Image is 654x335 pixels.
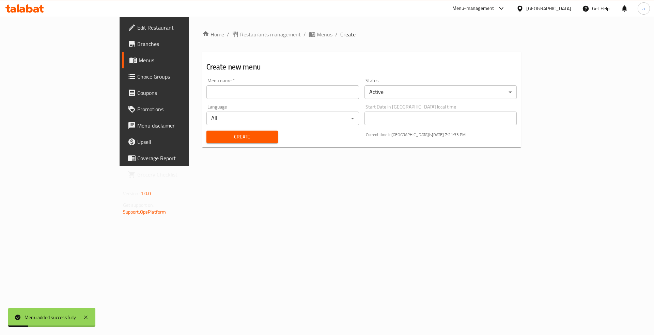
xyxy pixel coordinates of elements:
[366,132,517,138] p: Current time in [GEOGRAPHIC_DATA] is [DATE] 7:21:33 PM
[212,133,272,141] span: Create
[303,30,306,38] li: /
[137,154,223,162] span: Coverage Report
[206,85,359,99] input: Please enter Menu name
[137,23,223,32] span: Edit Restaurant
[123,207,166,216] a: Support.OpsPlatform
[317,30,332,38] span: Menus
[642,5,645,12] span: a
[122,101,229,117] a: Promotions
[25,314,76,321] div: Menu added successfully
[139,56,223,64] span: Menus
[122,85,229,101] a: Coupons
[206,62,517,72] h2: Create new menu
[452,4,494,13] div: Menu-management
[122,134,229,150] a: Upsell
[232,30,301,38] a: Restaurants management
[137,170,223,179] span: Grocery Checklist
[137,121,223,130] span: Menu disclaimer
[309,30,332,38] a: Menus
[123,201,154,210] span: Get support on:
[123,189,140,198] span: Version:
[122,52,229,68] a: Menus
[335,30,338,38] li: /
[122,68,229,85] a: Choice Groups
[137,138,223,146] span: Upsell
[137,105,223,113] span: Promotions
[122,36,229,52] a: Branches
[122,19,229,36] a: Edit Restaurant
[141,189,151,198] span: 1.0.0
[137,89,223,97] span: Coupons
[364,85,517,99] div: Active
[202,30,521,38] nav: breadcrumb
[122,117,229,134] a: Menu disclaimer
[340,30,356,38] span: Create
[526,5,571,12] div: [GEOGRAPHIC_DATA]
[137,72,223,81] span: Choice Groups
[240,30,301,38] span: Restaurants management
[122,166,229,183] a: Grocery Checklist
[206,131,278,143] button: Create
[122,150,229,166] a: Coverage Report
[137,40,223,48] span: Branches
[206,112,359,125] div: All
